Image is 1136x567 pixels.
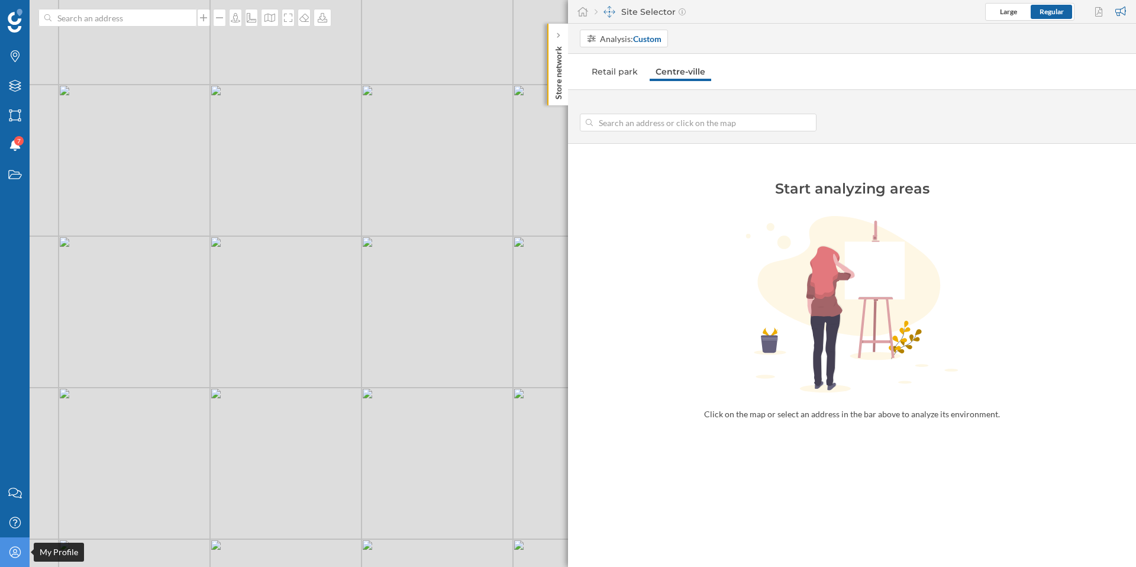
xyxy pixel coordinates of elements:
[663,179,1041,198] div: Start analyzing areas
[1000,7,1017,16] span: Large
[34,543,84,562] div: My Profile
[651,408,1053,420] div: Click on the map or select an address in the bar above to analyze its environment.
[1040,7,1064,16] span: Regular
[17,135,21,147] span: 7
[600,33,661,45] div: Analysis:
[8,9,22,33] img: Geoblink Logo
[633,34,661,44] strong: Custom
[553,41,564,99] p: Store network
[586,62,644,81] a: Retail park
[595,6,686,18] div: Site Selector
[603,6,615,18] img: dashboards-manager.svg
[650,62,711,81] a: Centre-ville
[25,8,67,19] span: Support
